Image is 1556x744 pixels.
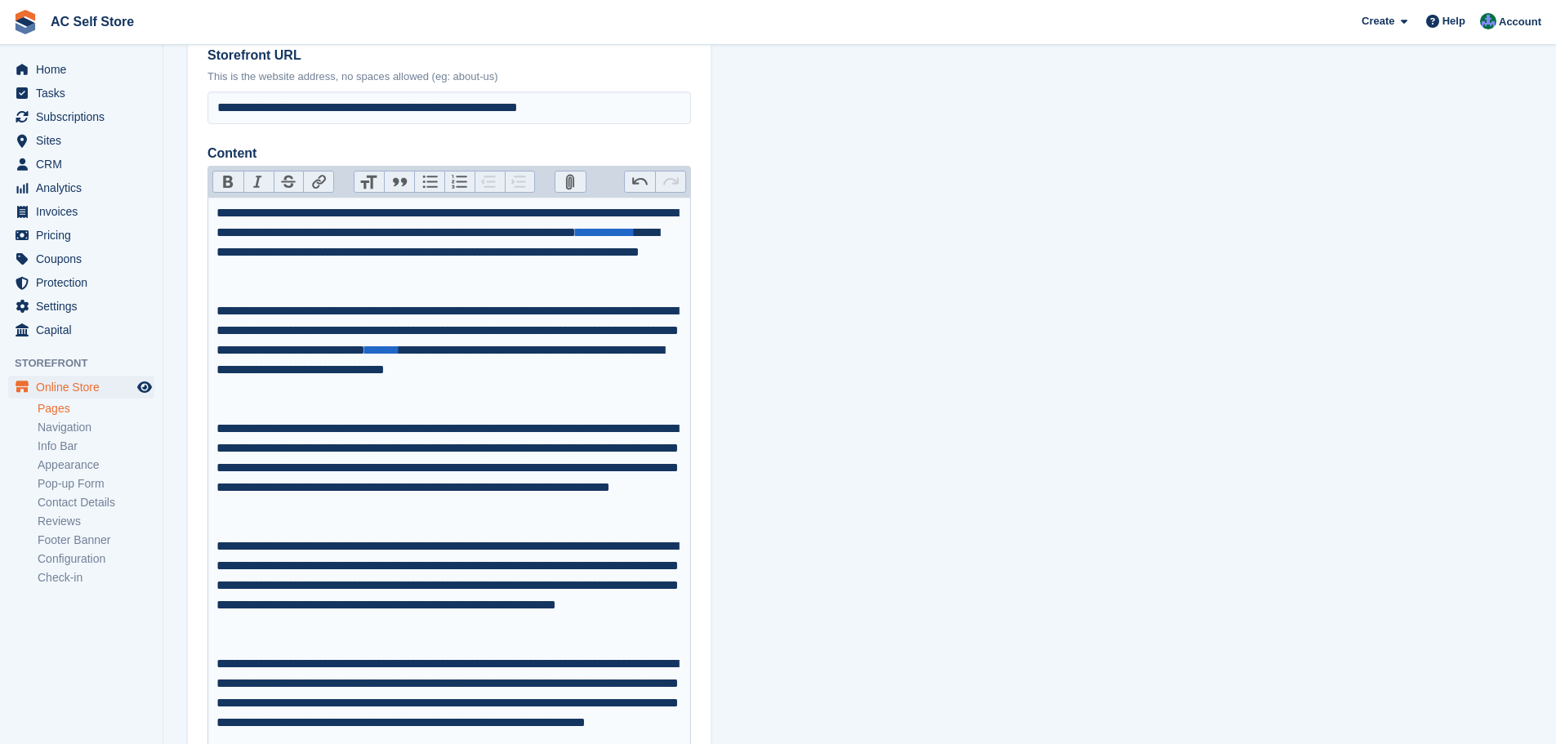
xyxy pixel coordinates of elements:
button: Undo [625,172,655,193]
span: CRM [36,153,134,176]
a: menu [8,376,154,399]
span: Online Store [36,376,134,399]
a: menu [8,200,154,223]
span: Home [36,58,134,81]
a: menu [8,105,154,128]
a: AC Self Store [44,8,140,35]
a: menu [8,224,154,247]
span: Capital [36,319,134,341]
span: Account [1499,14,1541,30]
a: Navigation [38,420,154,435]
a: menu [8,247,154,270]
span: Coupons [36,247,134,270]
button: Decrease Level [475,172,505,193]
label: Storefront URL [207,46,691,65]
button: Italic [243,172,274,193]
a: menu [8,176,154,199]
button: Redo [655,172,685,193]
a: menu [8,82,154,105]
button: Bold [213,172,243,193]
span: Tasks [36,82,134,105]
button: Strikethrough [274,172,304,193]
a: Check-in [38,570,154,586]
span: Analytics [36,176,134,199]
a: menu [8,319,154,341]
img: stora-icon-8386f47178a22dfd0bd8f6a31ec36ba5ce8667c1dd55bd0f319d3a0aa187defe.svg [13,10,38,34]
button: Increase Level [505,172,535,193]
a: menu [8,271,154,294]
button: Link [303,172,333,193]
a: menu [8,129,154,152]
button: Attach Files [555,172,586,193]
label: Content [207,144,691,163]
img: David Armstrong [1480,13,1496,29]
span: Create [1362,13,1394,29]
a: Preview store [135,377,154,397]
a: menu [8,153,154,176]
a: Appearance [38,457,154,473]
button: Numbers [444,172,475,193]
a: menu [8,58,154,81]
a: Reviews [38,514,154,529]
a: Contact Details [38,495,154,510]
a: Pop-up Form [38,476,154,492]
a: Info Bar [38,439,154,454]
span: Invoices [36,200,134,223]
span: Settings [36,295,134,318]
button: Heading [354,172,385,193]
a: Configuration [38,551,154,567]
a: Footer Banner [38,532,154,548]
a: menu [8,295,154,318]
span: Sites [36,129,134,152]
span: Storefront [15,355,163,372]
p: This is the website address, no spaces allowed (eg: about-us) [207,69,691,85]
span: Pricing [36,224,134,247]
span: Subscriptions [36,105,134,128]
button: Bullets [414,172,444,193]
span: Help [1442,13,1465,29]
span: Protection [36,271,134,294]
button: Quote [384,172,414,193]
a: Pages [38,401,154,417]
